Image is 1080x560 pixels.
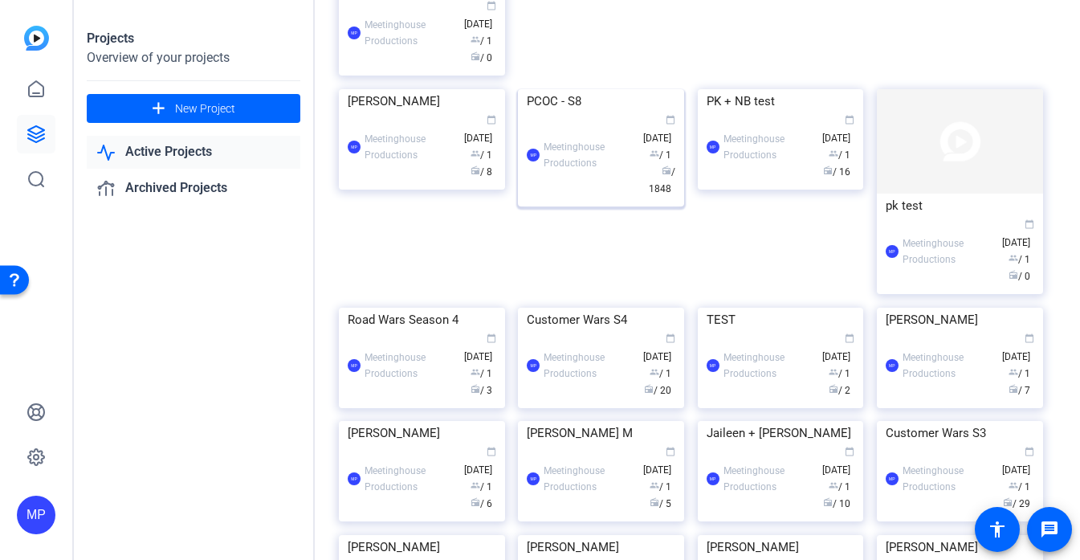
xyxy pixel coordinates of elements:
[649,166,675,194] span: / 1848
[544,349,635,382] div: Meetinghouse Productions
[1009,384,1018,394] span: radio
[829,480,838,490] span: group
[822,116,854,144] span: [DATE]
[644,385,671,396] span: / 20
[471,149,480,158] span: group
[1025,219,1034,229] span: calendar_today
[1009,270,1018,280] span: radio
[348,308,496,332] div: Road Wars Season 4
[886,308,1034,332] div: [PERSON_NAME]
[666,333,675,343] span: calendar_today
[886,472,899,485] div: MP
[471,52,492,63] span: / 0
[471,35,480,44] span: group
[471,481,492,493] span: / 1
[886,421,1034,445] div: Customer Wars S3
[845,333,854,343] span: calendar_today
[348,89,496,113] div: [PERSON_NAME]
[707,141,719,153] div: MP
[87,136,300,169] a: Active Projects
[886,194,1034,218] div: pk test
[1040,520,1059,539] mat-icon: message
[149,99,169,119] mat-icon: add
[1003,498,1030,509] span: / 29
[471,384,480,394] span: radio
[707,359,719,372] div: MP
[829,385,850,396] span: / 2
[87,94,300,123] button: New Project
[988,520,1007,539] mat-icon: accessibility
[365,17,456,49] div: Meetinghouse Productions
[707,308,855,332] div: TEST
[24,26,49,51] img: blue-gradient.svg
[471,498,492,509] span: / 6
[487,1,496,10] span: calendar_today
[650,368,671,379] span: / 1
[527,89,675,113] div: PCOC - S8
[348,359,361,372] div: MP
[829,149,838,158] span: group
[666,447,675,456] span: calendar_today
[471,368,492,379] span: / 1
[471,367,480,377] span: group
[527,359,540,372] div: MP
[1009,480,1018,490] span: group
[471,166,480,175] span: radio
[527,149,540,161] div: MP
[1009,253,1018,263] span: group
[487,333,496,343] span: calendar_today
[471,51,480,61] span: radio
[707,89,855,113] div: PK + NB test
[87,172,300,205] a: Archived Projects
[544,139,635,171] div: Meetinghouse Productions
[823,498,850,509] span: / 10
[17,496,55,534] div: MP
[365,349,456,382] div: Meetinghouse Productions
[829,384,838,394] span: radio
[348,141,361,153] div: MP
[707,472,719,485] div: MP
[903,235,994,268] div: Meetinghouse Productions
[471,497,480,507] span: radio
[829,368,850,379] span: / 1
[527,421,675,445] div: [PERSON_NAME] M
[471,35,492,47] span: / 1
[527,472,540,485] div: MP
[823,166,850,178] span: / 16
[666,115,675,125] span: calendar_today
[1009,271,1030,282] span: / 0
[471,149,492,161] span: / 1
[829,149,850,161] span: / 1
[1009,385,1030,396] span: / 7
[903,349,994,382] div: Meetinghouse Productions
[87,48,300,67] div: Overview of your projects
[723,463,815,495] div: Meetinghouse Productions
[1002,334,1034,362] span: [DATE]
[1009,481,1030,493] span: / 1
[365,131,456,163] div: Meetinghouse Productions
[1003,497,1013,507] span: radio
[471,385,492,396] span: / 3
[487,115,496,125] span: calendar_today
[1025,333,1034,343] span: calendar_today
[644,384,654,394] span: radio
[175,100,235,117] span: New Project
[845,447,854,456] span: calendar_today
[643,334,675,362] span: [DATE]
[650,498,671,509] span: / 5
[643,116,675,144] span: [DATE]
[650,497,659,507] span: radio
[823,497,833,507] span: radio
[1009,254,1030,265] span: / 1
[829,481,850,493] span: / 1
[348,472,361,485] div: MP
[723,131,815,163] div: Meetinghouse Productions
[527,535,675,559] div: [PERSON_NAME]
[348,535,496,559] div: [PERSON_NAME]
[723,349,815,382] div: Meetinghouse Productions
[650,367,659,377] span: group
[886,245,899,258] div: MP
[662,166,671,175] span: radio
[527,308,675,332] div: Customer Wars S4
[822,334,854,362] span: [DATE]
